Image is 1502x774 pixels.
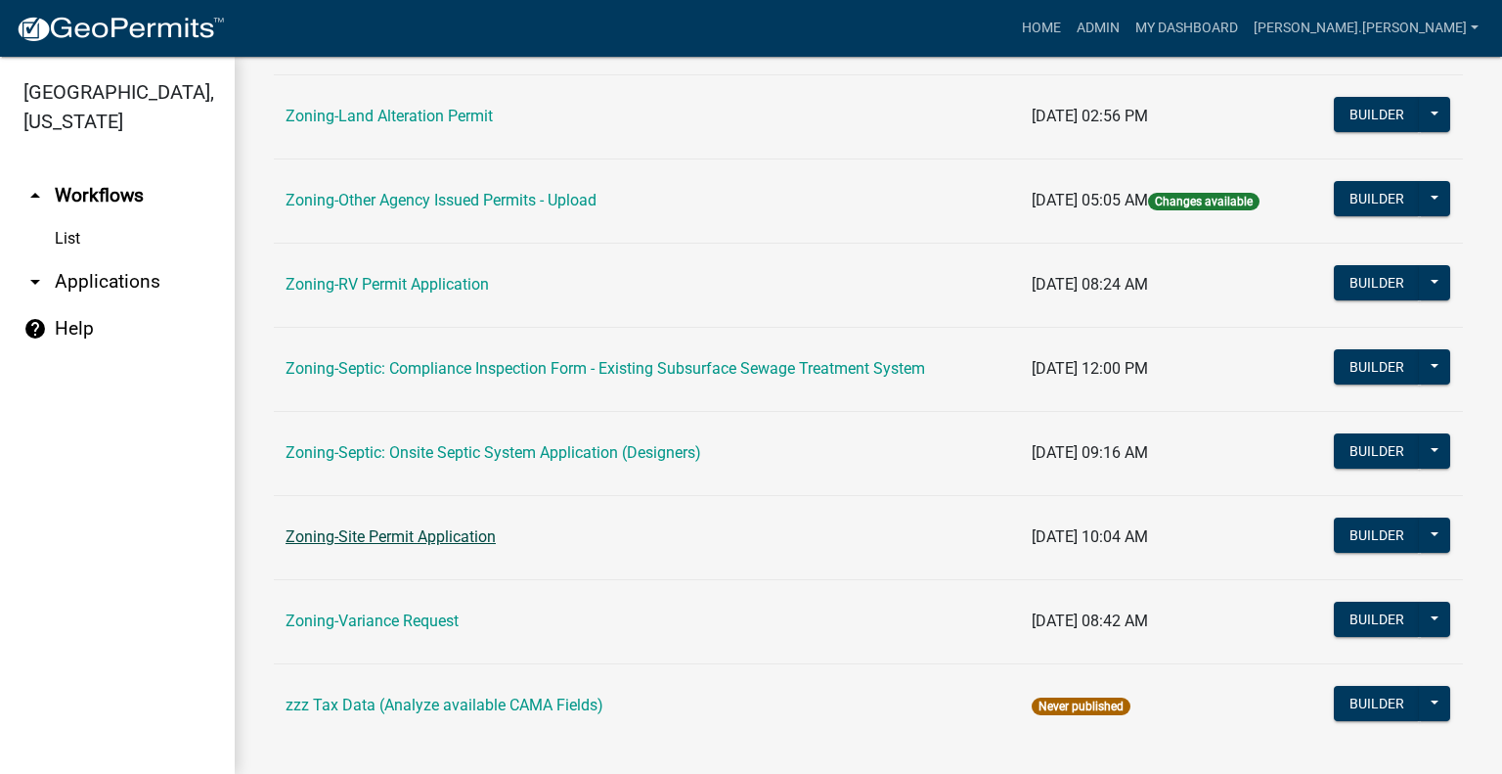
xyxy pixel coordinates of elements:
span: [DATE] 05:05 AM [1032,191,1148,209]
span: [DATE] 12:00 PM [1032,359,1148,378]
button: Builder [1334,265,1420,300]
button: Builder [1334,97,1420,132]
a: Zoning-Septic: Onsite Septic System Application (Designers) [286,443,701,462]
a: Zoning-Septic: Compliance Inspection Form - Existing Subsurface Sewage Treatment System [286,359,925,378]
a: Zoning-RV Permit Application [286,275,489,294]
a: Zoning-Variance Request [286,612,459,630]
button: Builder [1334,602,1420,637]
span: [DATE] 10:04 AM [1032,527,1148,546]
span: Never published [1032,698,1130,715]
button: Builder [1334,433,1420,469]
span: Changes available [1148,193,1259,210]
a: [PERSON_NAME].[PERSON_NAME] [1246,10,1486,47]
span: [DATE] 09:16 AM [1032,443,1148,462]
span: [DATE] 08:42 AM [1032,612,1148,630]
i: arrow_drop_up [23,184,47,207]
a: Admin [1069,10,1127,47]
span: [DATE] 08:24 AM [1032,275,1148,294]
a: My Dashboard [1127,10,1246,47]
a: Zoning-Other Agency Issued Permits - Upload [286,191,596,209]
button: Builder [1334,349,1420,385]
span: [DATE] 02:56 PM [1032,107,1148,125]
a: zzz Tax Data (Analyze available CAMA Fields) [286,696,603,714]
a: Zoning-Site Permit Application [286,527,496,546]
button: Builder [1334,686,1420,721]
button: Builder [1334,181,1420,216]
a: Zoning-Land Alteration Permit [286,107,493,125]
i: arrow_drop_down [23,270,47,294]
i: help [23,317,47,341]
a: Home [1014,10,1069,47]
button: Builder [1334,518,1420,553]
